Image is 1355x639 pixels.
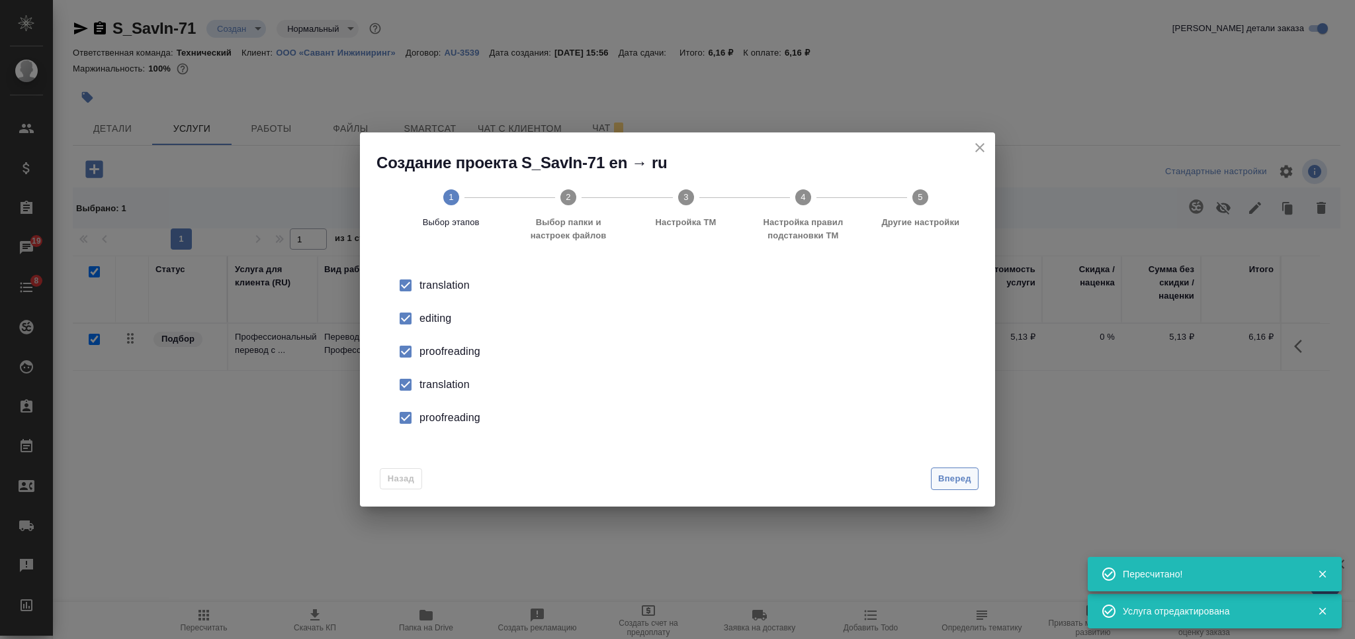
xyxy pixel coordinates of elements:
[918,192,923,202] text: 5
[1309,605,1336,617] button: Закрыть
[867,216,974,229] span: Другие настройки
[801,192,805,202] text: 4
[419,410,963,426] div: proofreading
[419,377,963,393] div: translation
[566,192,570,202] text: 2
[1309,568,1336,580] button: Закрыть
[633,216,739,229] span: Настройка ТМ
[515,216,621,242] span: Выбор папки и настроек файлов
[419,311,963,326] div: editing
[750,216,856,242] span: Настройка правил подстановки TM
[683,192,688,202] text: 3
[970,138,990,158] button: close
[1123,605,1297,618] div: Услуга отредактирована
[419,277,963,293] div: translation
[376,152,995,173] h2: Создание проекта S_SavIn-71 en → ru
[449,192,453,202] text: 1
[398,216,504,229] span: Выбор этапов
[931,467,979,491] button: Вперед
[938,471,971,487] span: Вперед
[419,344,963,360] div: proofreading
[1123,567,1297,581] div: Пересчитано!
